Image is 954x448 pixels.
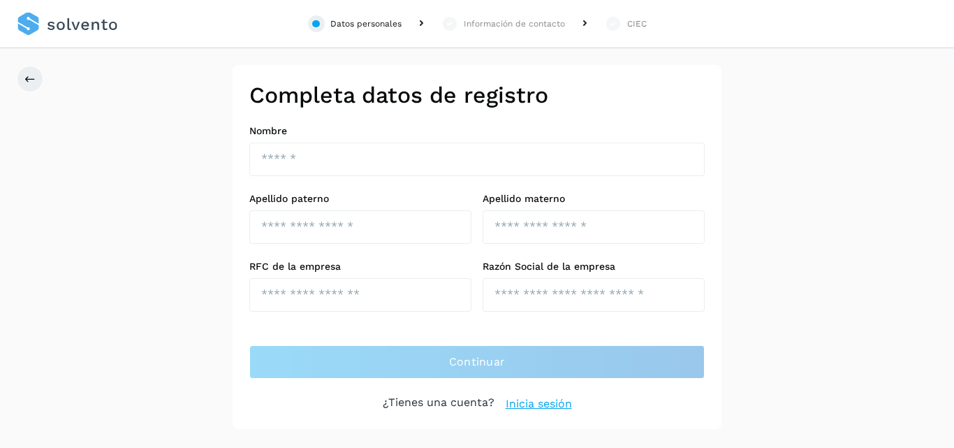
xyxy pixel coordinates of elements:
[249,193,471,205] label: Apellido paterno
[483,261,705,273] label: Razón Social de la empresa
[249,345,705,379] button: Continuar
[383,396,494,412] p: ¿Tienes una cuenta?
[330,17,402,30] div: Datos personales
[464,17,565,30] div: Información de contacto
[627,17,647,30] div: CIEC
[449,354,506,370] span: Continuar
[249,82,705,108] h2: Completa datos de registro
[249,125,705,137] label: Nombre
[249,261,471,273] label: RFC de la empresa
[506,396,572,412] a: Inicia sesión
[483,193,705,205] label: Apellido materno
